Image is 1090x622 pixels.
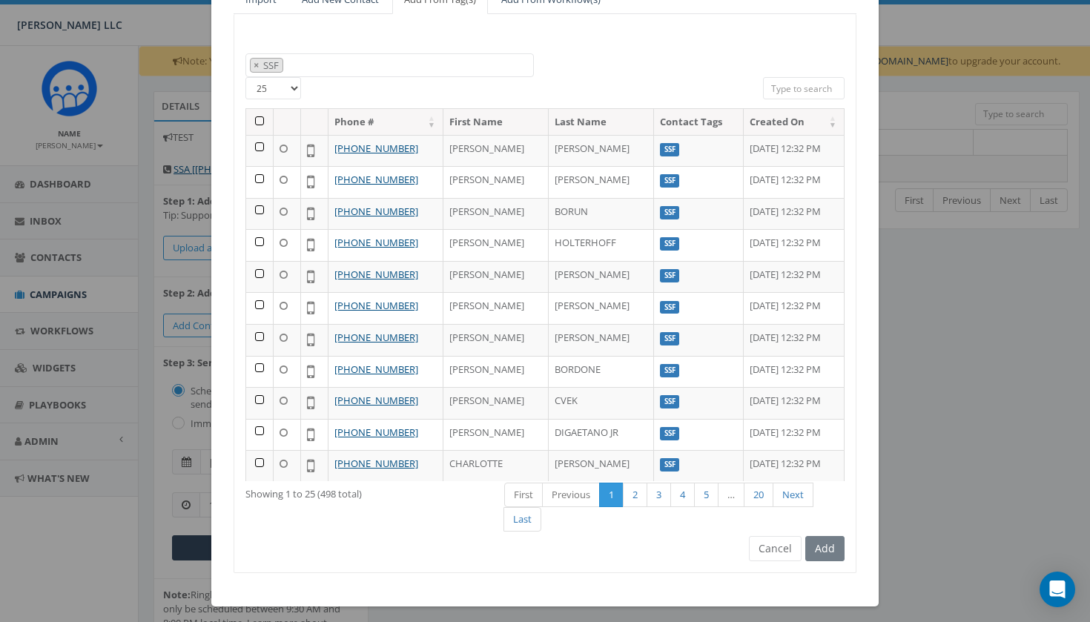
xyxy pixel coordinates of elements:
td: [DATE] 12:32 PM [744,166,845,198]
a: [PHONE_NUMBER] [334,331,418,344]
a: [PHONE_NUMBER] [334,394,418,407]
label: SSF [660,301,680,314]
a: [PHONE_NUMBER] [334,236,418,249]
td: DIGAETANO JR [549,419,654,451]
td: [PERSON_NAME] [549,450,654,482]
td: [DATE] 12:32 PM [744,198,845,230]
a: Previous [542,483,600,507]
label: SSF [660,395,680,408]
td: [DATE] 12:32 PM [744,229,845,261]
td: [PERSON_NAME] [443,229,549,261]
td: [PERSON_NAME] [549,324,654,356]
td: CHARLOTTE [443,450,549,482]
td: [DATE] 12:32 PM [744,261,845,293]
td: [PERSON_NAME] [443,324,549,356]
td: [DATE] 12:32 PM [744,324,845,356]
td: [PERSON_NAME] [443,356,549,388]
a: [PHONE_NUMBER] [334,205,418,218]
label: SSF [660,364,680,377]
a: 3 [647,483,671,507]
div: Showing 1 to 25 (498 total) [245,481,482,501]
td: [DATE] 12:32 PM [744,135,845,167]
label: SSF [660,237,680,251]
a: 1 [599,483,624,507]
td: [PERSON_NAME] [443,419,549,451]
td: [PERSON_NAME] [549,166,654,198]
textarea: Search [287,59,294,73]
th: Contact Tags [654,109,744,135]
button: Cancel [749,536,802,561]
label: SSF [660,206,680,219]
td: BORUN [549,198,654,230]
th: Phone #: activate to sort column ascending [328,109,443,135]
td: [DATE] 12:32 PM [744,450,845,482]
a: Last [503,507,541,532]
td: [PERSON_NAME] [443,387,549,419]
td: [DATE] 12:32 PM [744,356,845,388]
a: 5 [694,483,719,507]
a: Next [773,483,813,507]
td: BORDONE [549,356,654,388]
td: [PERSON_NAME] [443,261,549,293]
a: [PHONE_NUMBER] [334,268,418,281]
td: [PERSON_NAME] [443,198,549,230]
td: [PERSON_NAME] [549,261,654,293]
a: [PHONE_NUMBER] [334,426,418,439]
a: First [504,483,543,507]
div: Open Intercom Messenger [1040,572,1075,607]
td: [DATE] 12:32 PM [744,419,845,451]
td: [PERSON_NAME] [443,292,549,324]
li: SSF [250,58,283,73]
span: SSF [262,59,283,72]
td: [PERSON_NAME] [443,135,549,167]
button: Remove item [251,59,262,73]
a: [PHONE_NUMBER] [334,142,418,155]
a: 2 [623,483,647,507]
td: [PERSON_NAME] [549,292,654,324]
td: [PERSON_NAME] [443,166,549,198]
span: × [254,59,259,72]
label: SSF [660,269,680,282]
th: Last Name [549,109,654,135]
label: SSF [660,332,680,345]
a: [PHONE_NUMBER] [334,457,418,470]
label: SSF [660,427,680,440]
a: 4 [670,483,695,507]
label: SSF [660,458,680,472]
td: [DATE] 12:32 PM [744,292,845,324]
a: [PHONE_NUMBER] [334,299,418,312]
td: [DATE] 12:32 PM [744,387,845,419]
td: CVEK [549,387,654,419]
td: HOLTERHOFF [549,229,654,261]
a: [PHONE_NUMBER] [334,173,418,186]
a: 20 [744,483,773,507]
a: … [718,483,744,507]
a: [PHONE_NUMBER] [334,363,418,376]
input: Type to search [763,77,845,99]
td: [PERSON_NAME] [549,135,654,167]
th: First Name [443,109,549,135]
label: SSF [660,143,680,156]
label: SSF [660,174,680,188]
th: Created On: activate to sort column ascending [744,109,845,135]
